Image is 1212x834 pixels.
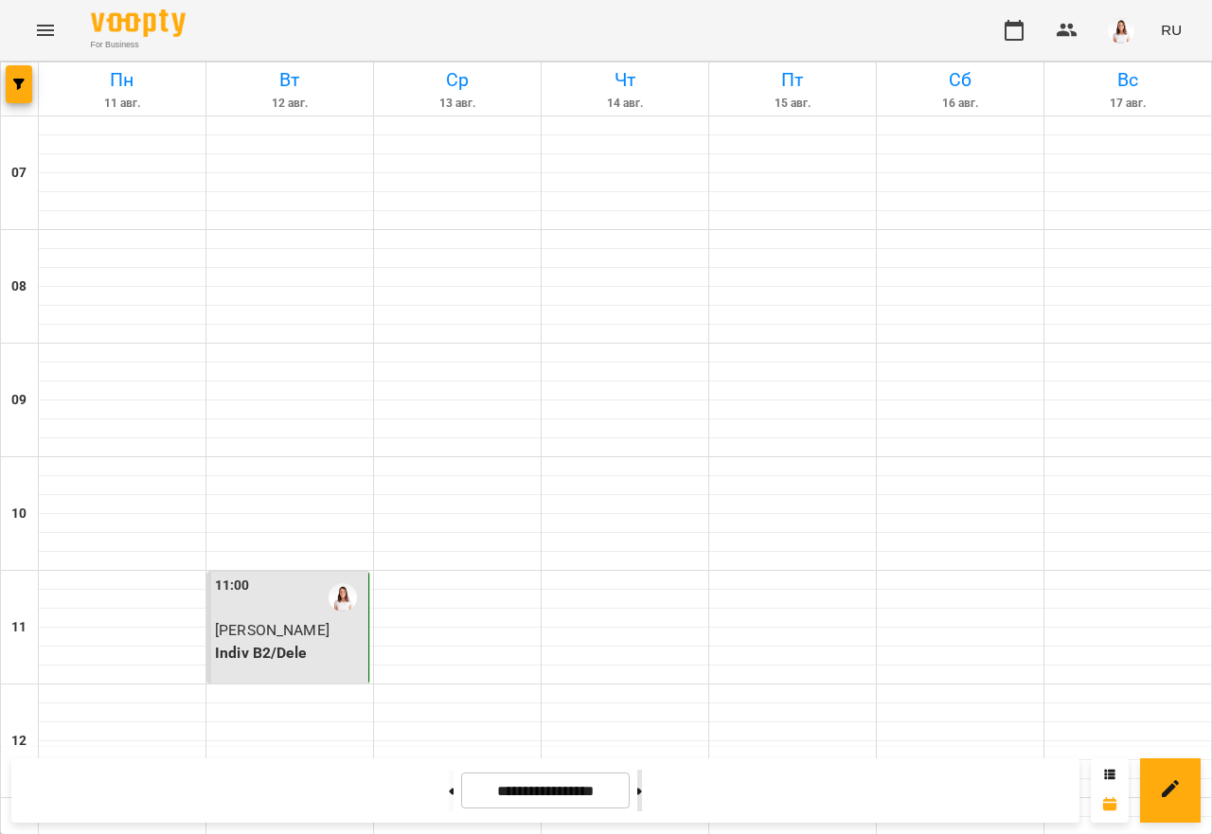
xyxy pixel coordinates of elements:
[1153,12,1189,47] button: RU
[712,65,873,95] h6: Пт
[712,95,873,113] h6: 15 авг.
[880,65,1041,95] h6: Сб
[11,276,27,297] h6: 08
[11,617,27,638] h6: 11
[544,95,705,113] h6: 14 авг.
[91,9,186,37] img: Voopty Logo
[23,8,68,53] button: Menu
[1047,65,1208,95] h6: Вс
[42,95,203,113] h6: 11 авг.
[1108,17,1134,44] img: 08a8fea649eb256ac8316bd63965d58e.jpg
[11,731,27,752] h6: 12
[11,163,27,184] h6: 07
[329,583,357,612] img: Шевчук Катерина
[1047,95,1208,113] h6: 17 авг.
[215,576,250,596] label: 11:00
[377,65,538,95] h6: Ср
[880,95,1041,113] h6: 16 авг.
[91,39,186,51] span: For Business
[209,95,370,113] h6: 12 авг.
[1161,20,1182,40] span: RU
[544,65,705,95] h6: Чт
[42,65,203,95] h6: Пн
[11,390,27,411] h6: 09
[11,504,27,524] h6: 10
[209,65,370,95] h6: Вт
[377,95,538,113] h6: 13 авг.
[215,642,365,665] p: Indiv B2/Dele
[215,621,330,639] span: [PERSON_NAME]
